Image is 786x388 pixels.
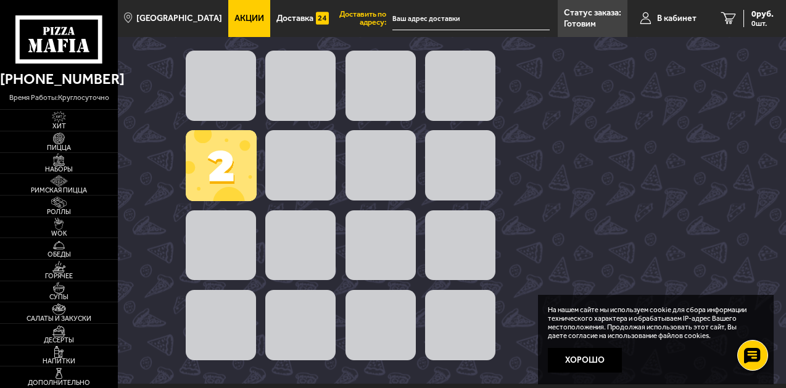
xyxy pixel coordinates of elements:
span: 0 руб. [751,10,774,19]
span: Акции [234,14,264,23]
img: 15daf4d41897b9f0e9f617042186c801.svg [316,9,329,28]
span: 0 шт. [751,20,774,27]
p: Готовим [564,20,596,28]
p: Статус заказа: [564,9,621,17]
p: На нашем сайте мы используем cookie для сбора информации технического характера и обрабатываем IP... [548,306,756,340]
span: Доставка [276,14,313,23]
input: Ваш адрес доставки [392,7,550,30]
button: Хорошо [548,348,621,373]
span: В кабинет [657,14,697,23]
span: Доставить по адресу: [335,10,392,26]
span: [GEOGRAPHIC_DATA] [136,14,222,23]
